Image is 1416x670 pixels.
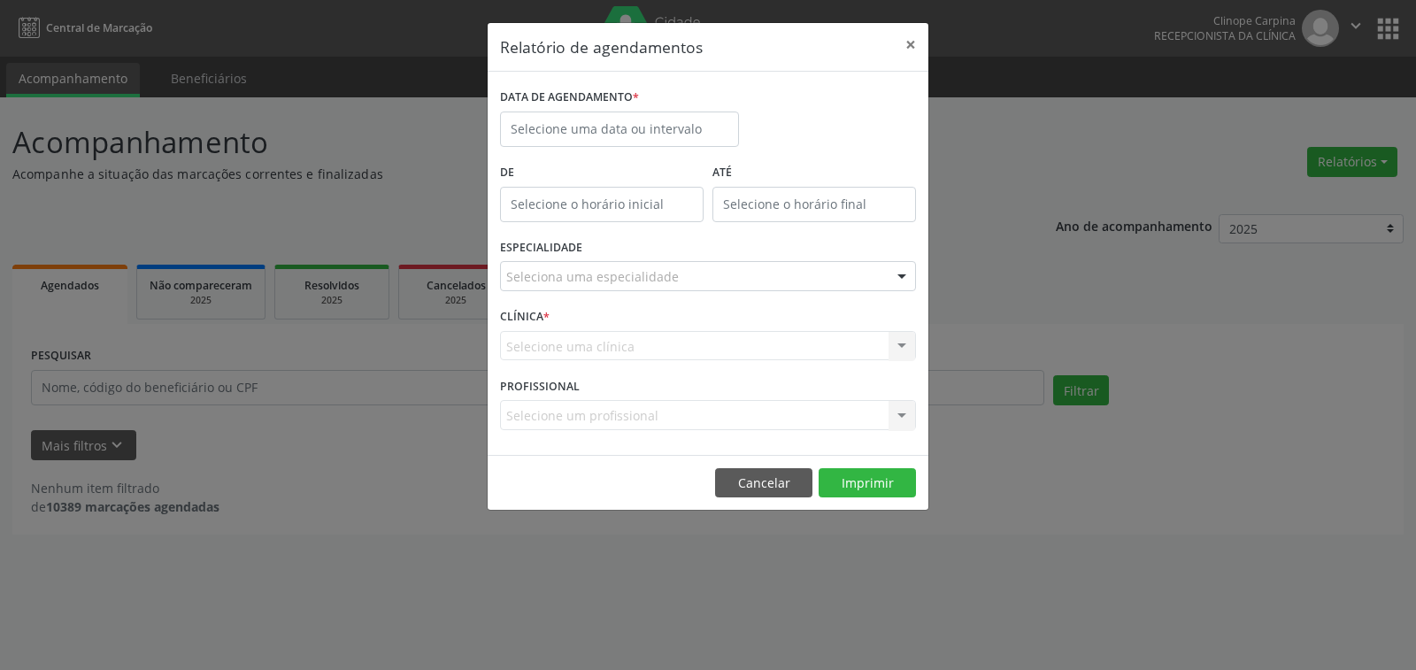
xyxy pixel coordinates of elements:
button: Cancelar [715,468,812,498]
h5: Relatório de agendamentos [500,35,703,58]
label: ATÉ [712,159,916,187]
button: Close [893,23,928,66]
label: PROFISSIONAL [500,373,580,400]
span: Seleciona uma especialidade [506,267,679,286]
button: Imprimir [819,468,916,498]
label: De [500,159,704,187]
input: Selecione o horário inicial [500,187,704,222]
input: Selecione uma data ou intervalo [500,112,739,147]
input: Selecione o horário final [712,187,916,222]
label: DATA DE AGENDAMENTO [500,84,639,112]
label: ESPECIALIDADE [500,235,582,262]
label: CLÍNICA [500,304,550,331]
